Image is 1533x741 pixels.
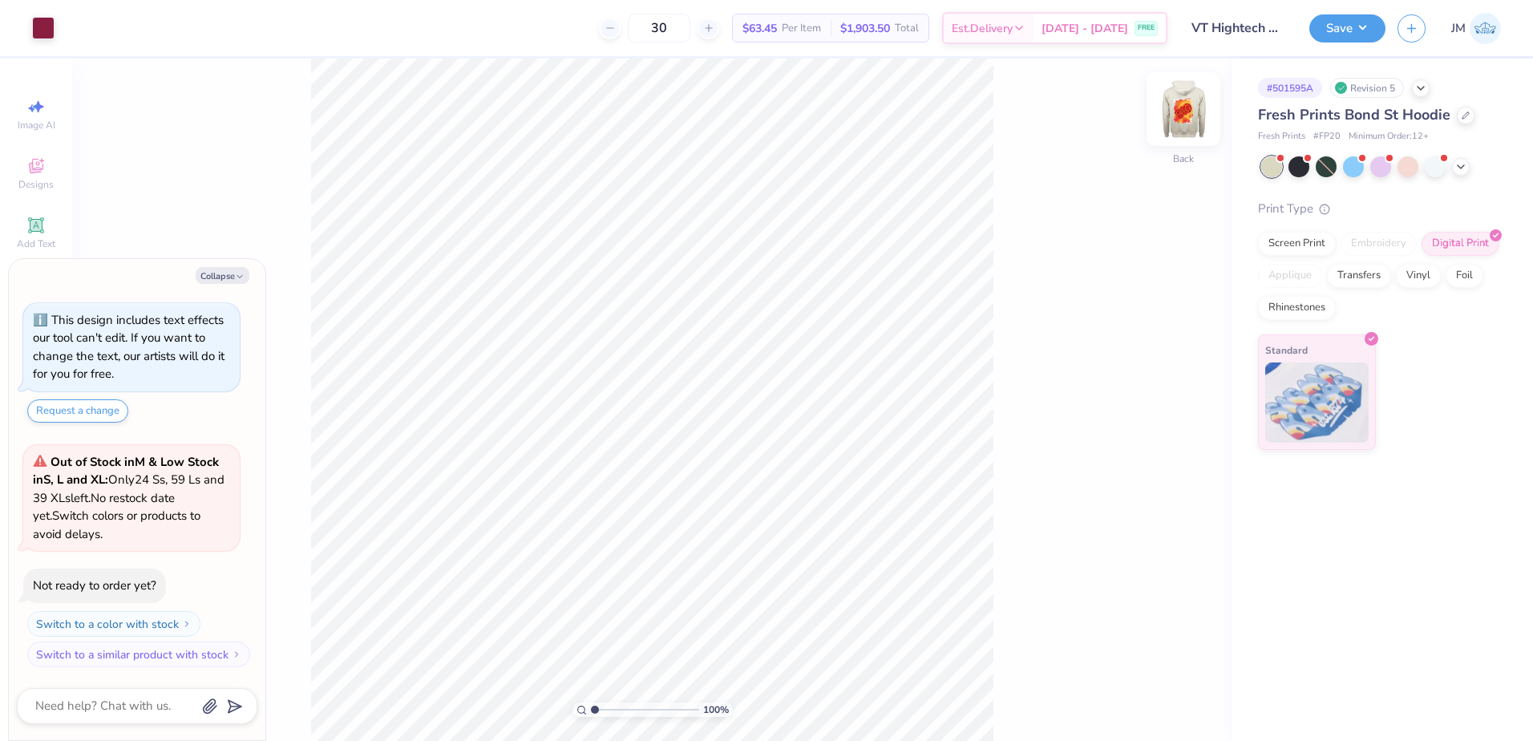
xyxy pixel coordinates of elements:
div: Embroidery [1341,232,1417,256]
span: Designs [18,178,54,191]
button: Request a change [27,399,128,423]
span: JM [1451,19,1466,38]
span: $63.45 [742,20,777,37]
img: Switch to a color with stock [182,619,192,629]
span: Minimum Order: 12 + [1349,130,1429,144]
span: Add Text [17,237,55,250]
div: Print Type [1258,200,1501,218]
div: Back [1173,152,1194,166]
img: Switch to a similar product with stock [232,650,241,659]
img: Joshua Malaki [1470,13,1501,44]
span: Fresh Prints Bond St Hoodie [1258,105,1450,124]
span: FREE [1138,22,1155,34]
div: # 501595A [1258,78,1322,98]
span: Est. Delivery [952,20,1013,37]
span: Only 24 Ss, 59 Ls and 39 XLs left. Switch colors or products to avoid delays. [33,454,224,542]
strong: Out of Stock in M [51,454,148,470]
button: Save [1309,14,1385,43]
div: Not ready to order yet? [33,577,156,593]
span: Per Item [782,20,821,37]
button: Switch to a color with stock [27,611,200,637]
span: [DATE] - [DATE] [1042,20,1128,37]
span: # FP20 [1313,130,1341,144]
div: This design includes text effects our tool can't edit. If you want to change the text, our artist... [33,312,224,383]
button: Switch to a similar product with stock [27,642,250,667]
div: Vinyl [1396,264,1441,288]
a: JM [1451,13,1501,44]
img: Back [1151,77,1215,141]
span: No restock date yet. [33,490,175,524]
div: Screen Print [1258,232,1336,256]
div: Transfers [1327,264,1391,288]
span: Total [895,20,919,37]
input: – – [628,14,690,43]
div: Digital Print [1422,232,1499,256]
span: $1,903.50 [840,20,890,37]
button: Collapse [196,267,249,284]
div: Applique [1258,264,1322,288]
span: Image AI [18,119,55,132]
div: Foil [1446,264,1483,288]
span: Fresh Prints [1258,130,1305,144]
span: 100 % [703,703,729,717]
div: Revision 5 [1330,78,1404,98]
div: Rhinestones [1258,296,1336,320]
span: Standard [1265,342,1308,358]
img: Standard [1265,362,1369,443]
input: Untitled Design [1179,12,1297,44]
